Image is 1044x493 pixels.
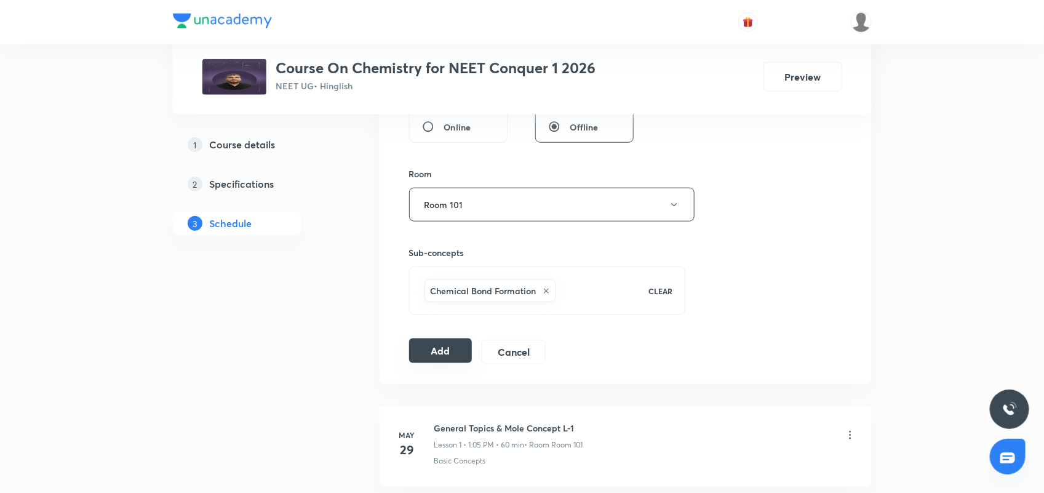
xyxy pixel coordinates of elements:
button: Add [409,339,472,363]
button: avatar [738,12,758,32]
h6: Chemical Bond Formation [431,284,536,297]
img: Bhuwan Singh [851,12,872,33]
span: Online [444,121,471,134]
h5: Specifications [210,177,274,191]
p: CLEAR [648,286,672,297]
h5: Course details [210,137,276,152]
h6: Sub-concepts [409,246,686,259]
img: ttu [1002,402,1017,417]
img: avatar [743,17,754,28]
a: 2Specifications [173,172,340,196]
p: 1 [188,137,202,152]
button: Room 101 [409,188,695,222]
h6: General Topics & Mole Concept L-1 [434,422,583,435]
button: Preview [763,62,842,92]
img: Company Logo [173,14,272,28]
p: Basic Concepts [434,455,486,467]
img: e024497e30504600b5913cd10136943d.jpg [202,59,266,95]
h6: Room [409,167,432,180]
p: NEET UG • Hinglish [276,79,596,92]
h3: Course On Chemistry for NEET Conquer 1 2026 [276,59,596,77]
p: Lesson 1 • 1:05 PM • 60 min [434,439,525,451]
button: Cancel [482,340,545,364]
span: Offline [570,121,599,134]
a: 1Course details [173,132,340,157]
p: 2 [188,177,202,191]
a: Company Logo [173,14,272,31]
p: 3 [188,216,202,231]
h5: Schedule [210,216,252,231]
p: • Room Room 101 [525,439,583,451]
h6: May [395,430,420,441]
h4: 29 [395,441,420,459]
